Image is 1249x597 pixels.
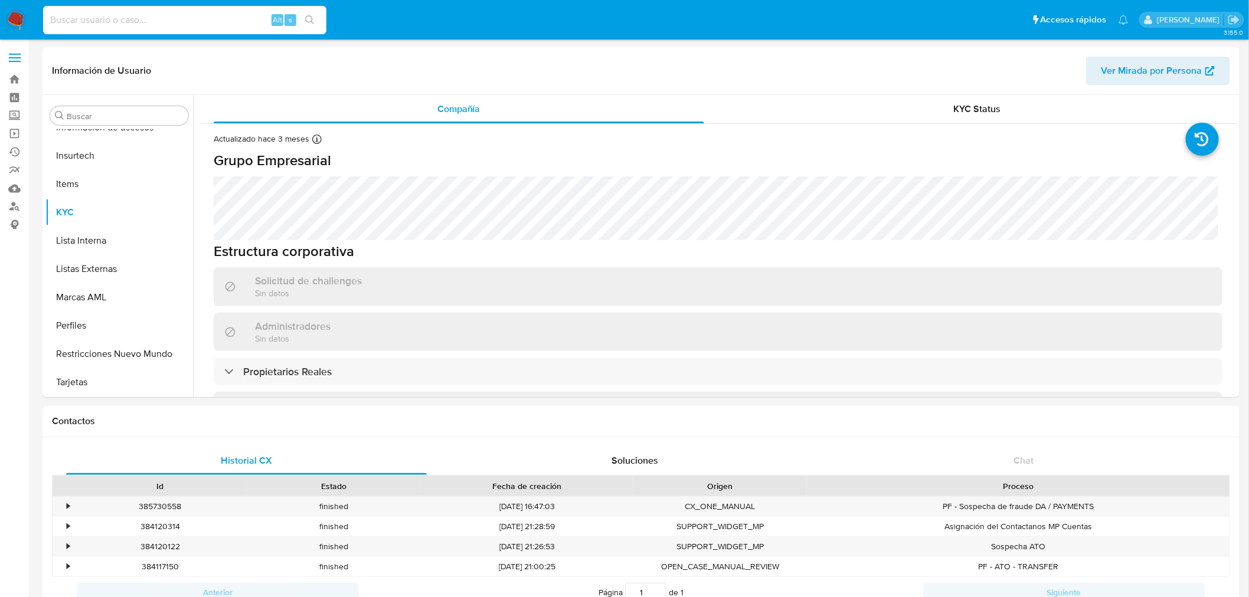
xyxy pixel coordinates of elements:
div: SUPPORT_WIDGET_MP [633,517,807,536]
button: search-icon [297,12,322,28]
button: Insurtech [45,142,193,170]
span: Accesos rápidos [1041,14,1107,26]
div: [DATE] 21:28:59 [420,517,633,536]
div: PF - Sospecha de fraude DA / PAYMENTS [807,497,1230,516]
span: Soluciones [612,454,659,467]
span: Ver Mirada por Persona [1101,57,1202,85]
button: Ver Mirada por Persona [1086,57,1230,85]
div: Fecha de creación [429,480,625,492]
span: Compañía [437,102,480,116]
input: Buscar [67,111,184,122]
div: • [67,541,70,552]
div: [DATE] 21:00:25 [420,557,633,576]
div: SUPPORT_WIDGET_MP [633,537,807,556]
h1: Contactos [52,415,1230,427]
div: • [67,561,70,572]
input: Buscar usuario o caso... [43,12,326,28]
span: Historial CX [221,454,272,467]
h6: Estructura corporativa [214,242,1222,260]
span: Chat [1014,454,1034,467]
button: KYC [45,198,193,227]
button: Perfiles [45,311,193,340]
div: • [67,501,70,512]
div: Sospecha ATO [807,537,1230,556]
button: Restricciones Nuevo Mundo [45,340,193,368]
div: Estado [255,480,412,492]
span: KYC Status [954,102,1001,116]
button: Items [45,170,193,198]
h3: Solicitud de challenges [255,274,362,287]
div: finished [247,497,420,516]
p: Sin datos [255,287,362,298]
div: 384117150 [73,557,247,576]
div: finished [247,557,420,576]
a: Notificaciones [1119,15,1129,25]
span: s [289,14,292,25]
h3: Administradores [255,320,331,333]
div: CX_ONE_MANUAL [633,497,807,516]
h3: Propietarios Reales [243,365,332,378]
a: Salir [1228,14,1240,26]
button: Tarjetas [45,368,193,396]
div: Solicitud de challengesSin datos [214,267,1222,306]
h1: Información de Usuario [52,65,151,77]
div: [DATE] 16:47:03 [420,497,633,516]
p: Actualizado hace 3 meses [214,133,309,145]
button: Lista Interna [45,227,193,255]
div: OPEN_CASE_MANUAL_REVIEW [633,557,807,576]
div: • [67,521,70,532]
div: [DATE] 21:26:53 [420,537,633,556]
div: Asignación del Contactanos MP Cuentas [807,517,1230,536]
button: Listas Externas [45,255,193,283]
button: Marcas AML [45,283,193,311]
div: 384120122 [73,537,247,556]
div: Proceso [815,480,1221,492]
div: 385730558 [73,497,247,516]
p: marianathalie.grajeda@mercadolibre.com.mx [1157,14,1224,25]
div: Id [81,480,238,492]
div: AdministradoresSin datos [214,313,1222,351]
span: Alt [273,14,282,25]
div: 384120314 [73,517,247,536]
div: Origen [642,480,799,492]
div: PF - ATO - TRANSFER [807,557,1230,576]
button: Buscar [55,111,64,120]
div: finished [247,537,420,556]
div: Propietarios Reales [214,358,1222,385]
h1: Grupo Empresarial [214,152,1222,169]
p: Sin datos [255,333,331,344]
div: finished [247,517,420,536]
